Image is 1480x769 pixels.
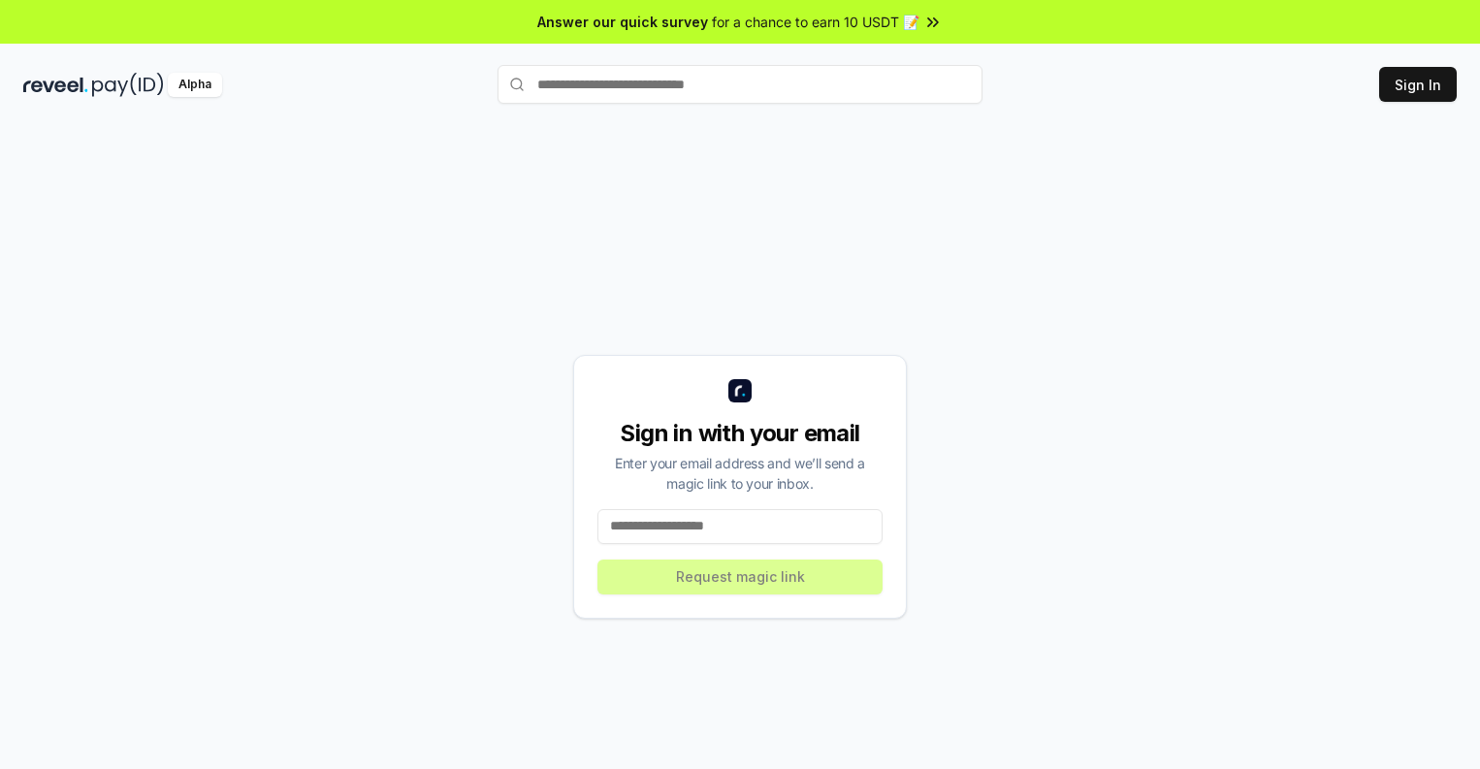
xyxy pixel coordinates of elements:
[23,73,88,97] img: reveel_dark
[728,379,752,402] img: logo_small
[597,453,883,494] div: Enter your email address and we’ll send a magic link to your inbox.
[597,418,883,449] div: Sign in with your email
[712,12,919,32] span: for a chance to earn 10 USDT 📝
[92,73,164,97] img: pay_id
[1379,67,1457,102] button: Sign In
[168,73,222,97] div: Alpha
[537,12,708,32] span: Answer our quick survey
